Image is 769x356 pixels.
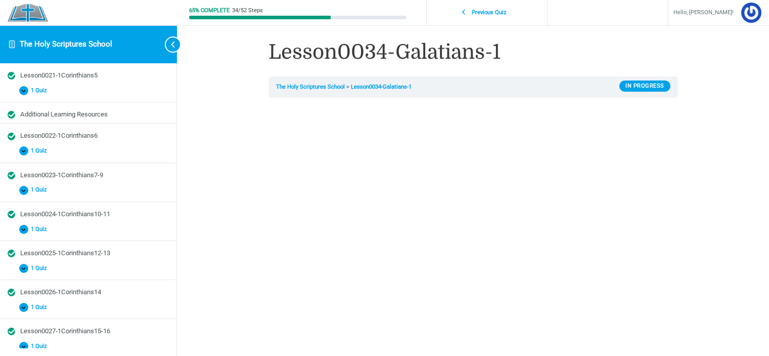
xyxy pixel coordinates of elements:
[232,8,263,13] div: 34/52 Steps
[28,147,53,154] span: 1 Quiz
[8,183,169,197] button: 1 Quiz
[268,38,678,66] h1: Lesson0034-Galatians-1
[20,171,169,180] div: Lesson0023-1Corinthians7-9
[20,249,169,258] div: Lesson0025-1Corinthians12-13
[351,84,412,90] a: Lesson0034-Galatians-1
[28,304,53,311] span: 1 Quiz
[8,131,169,141] a: Completed Lesson0022-1Corinthians6
[189,8,230,13] div: 65% Complete
[20,327,169,336] div: Lesson0027-1Corinthians15-16
[8,328,15,335] div: Completed
[28,226,53,233] span: 1 Quiz
[20,110,169,120] div: Additional Learning Resources
[28,343,53,350] span: 1 Quiz
[20,131,169,141] div: Lesson0022-1Corinthians6
[619,81,670,92] div: In Progress
[8,261,169,275] button: 1 Quiz
[8,133,15,140] div: Completed
[8,327,169,336] a: Completed Lesson0027-1Corinthians15-16
[8,83,169,98] button: 1 Quiz
[157,25,177,63] button: Toggle sidebar navigation
[8,249,169,258] a: Completed Lesson0025-1Corinthians12-13
[8,339,169,353] button: 1 Quiz
[8,72,15,80] div: Completed
[8,300,169,314] button: 1 Quiz
[8,111,15,118] div: Completed
[8,171,169,180] a: Completed Lesson0023-1Corinthians7-9
[20,39,112,49] a: The Holy Scriptures School
[8,110,169,120] a: Completed Additional Learning Resources
[28,186,53,193] span: 1 Quiz
[673,8,734,18] span: Hello, [PERSON_NAME]!
[466,9,513,16] span: Previous Quiz
[8,144,169,159] button: 1 Quiz
[20,71,169,81] div: Lesson0021-1Corinthians5
[276,84,345,90] a: The Holy Scriptures School
[8,289,15,296] div: Completed
[8,71,169,81] a: Completed Lesson0021-1Corinthians5
[8,250,15,257] div: Completed
[20,288,169,297] div: Lesson0026-1Corinthians14
[8,172,15,179] div: Completed
[8,288,169,297] a: Completed Lesson0026-1Corinthians14
[8,222,169,236] button: 1 Quiz
[8,211,15,218] div: Completed
[429,4,545,22] a: Previous Quiz
[28,265,53,272] span: 1 Quiz
[28,87,53,94] span: 1 Quiz
[268,76,678,98] nav: Breadcrumbs
[20,210,169,219] div: Lesson0024-1Corinthians10-11
[8,210,169,219] a: Completed Lesson0024-1Corinthians10-11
